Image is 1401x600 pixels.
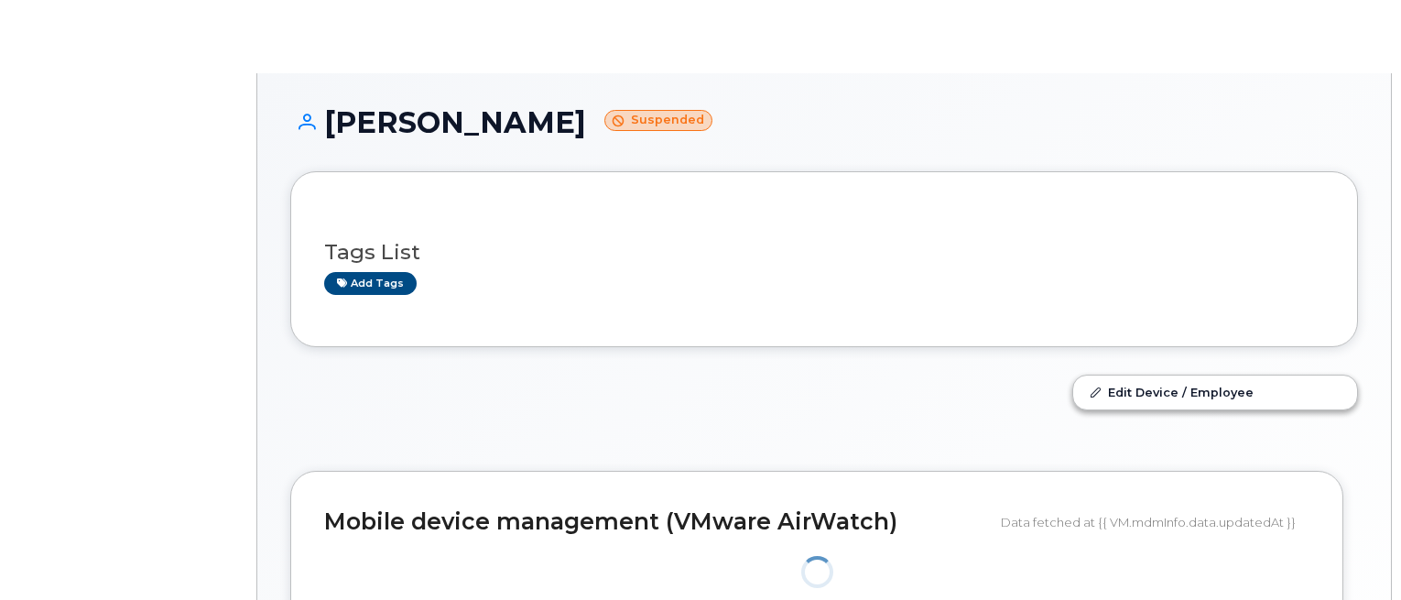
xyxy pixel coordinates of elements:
a: Add tags [324,272,417,295]
h1: [PERSON_NAME] [290,106,1358,138]
a: Edit Device / Employee [1073,376,1357,409]
div: Data fetched at {{ VM.mdmInfo.data.updatedAt }} [1001,505,1309,540]
h2: Mobile device management (VMware AirWatch) [324,509,987,535]
h3: Tags List [324,241,1324,264]
small: Suspended [604,110,712,131]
